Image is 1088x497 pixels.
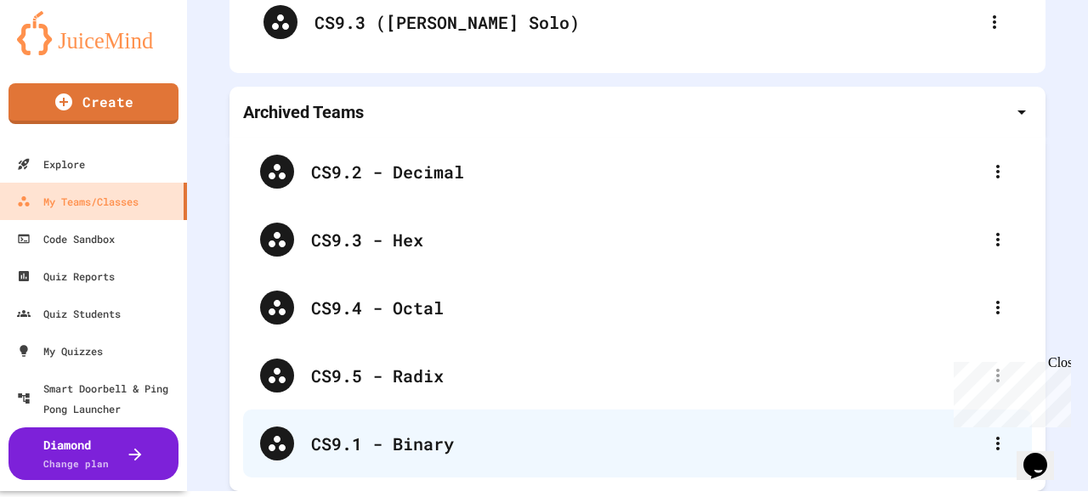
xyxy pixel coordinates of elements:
[243,274,1032,342] div: CS9.4 - Octal
[311,227,981,252] div: CS9.3 - Hex
[17,191,139,212] div: My Teams/Classes
[7,7,117,108] div: Chat with us now!Close
[243,100,364,124] p: Archived Teams
[17,341,103,361] div: My Quizzes
[17,229,115,249] div: Code Sandbox
[17,303,121,324] div: Quiz Students
[243,138,1032,206] div: CS9.2 - Decimal
[17,11,170,55] img: logo-orange.svg
[311,363,981,388] div: CS9.5 - Radix
[243,206,1032,274] div: CS9.3 - Hex
[314,9,977,35] div: CS9.3 ([PERSON_NAME] Solo)
[17,266,115,286] div: Quiz Reports
[8,83,178,124] a: Create
[43,436,109,472] div: Diamond
[311,159,981,184] div: CS9.2 - Decimal
[8,427,178,480] button: DiamondChange plan
[311,431,981,456] div: CS9.1 - Binary
[43,457,109,470] span: Change plan
[17,378,180,419] div: Smart Doorbell & Ping Pong Launcher
[17,154,85,174] div: Explore
[311,295,981,320] div: CS9.4 - Octal
[947,355,1071,427] iframe: chat widget
[1017,429,1071,480] iframe: chat widget
[243,409,1032,477] div: CS9.1 - Binary
[243,342,1032,409] div: CS9.5 - Radix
